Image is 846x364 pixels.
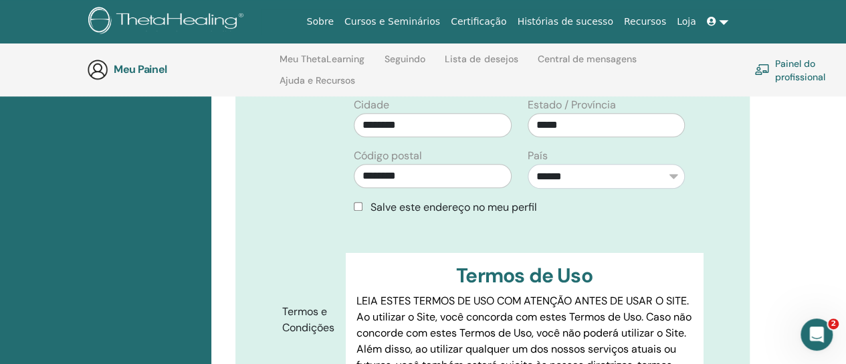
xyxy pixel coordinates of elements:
[385,53,425,65] font: Seguindo
[445,9,512,34] a: Certificação
[282,304,334,335] font: Termos e Condições
[831,319,836,328] font: 2
[445,53,518,65] font: Lista de desejos
[775,58,825,82] font: Painel do profissional
[87,59,108,80] img: generic-user-icon.jpg
[624,16,666,27] font: Recursos
[538,54,637,75] a: Central de mensagens
[677,16,696,27] font: Loja
[456,262,593,288] font: Termos de Uso
[354,149,422,163] font: Código postal
[371,200,537,214] font: Salve este endereço no meu perfil
[280,54,364,75] a: Meu ThetaLearning
[306,16,333,27] font: Sobre
[528,149,548,163] font: País
[451,16,506,27] font: Certificação
[528,98,616,112] font: Estado / Província
[114,62,167,76] font: Meu Painel
[339,9,445,34] a: Cursos e Seminários
[88,7,248,37] img: logo.png
[280,53,364,65] font: Meu ThetaLearning
[517,16,613,27] font: Histórias de sucesso
[280,74,355,86] font: Ajuda e Recursos
[754,64,770,75] img: chalkboard-teacher.svg
[512,9,618,34] a: Histórias de sucesso
[354,98,389,112] font: Cidade
[619,9,671,34] a: Recursos
[344,16,440,27] font: Cursos e Seminários
[280,75,355,96] a: Ajuda e Recursos
[445,54,518,75] a: Lista de desejos
[671,9,702,34] a: Loja
[385,54,425,75] a: Seguindo
[801,318,833,351] iframe: Chat ao vivo do Intercom
[301,9,338,34] a: Sobre
[538,53,637,65] font: Central de mensagens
